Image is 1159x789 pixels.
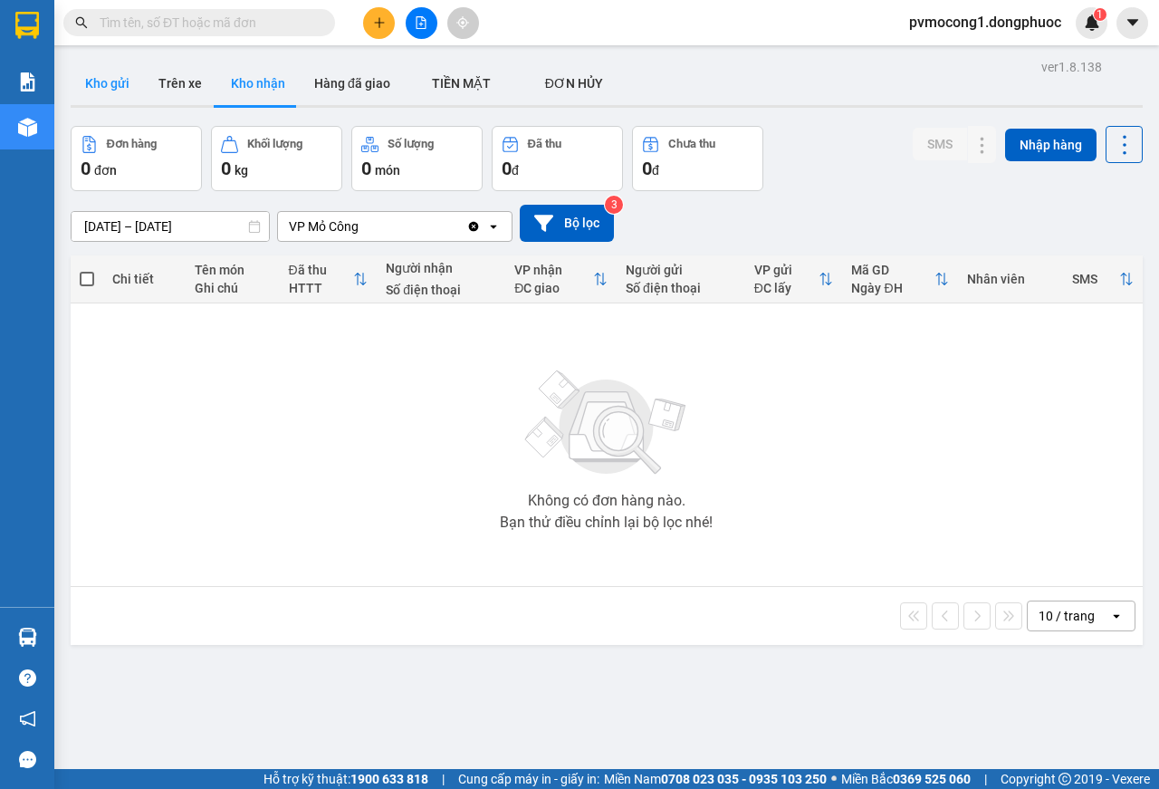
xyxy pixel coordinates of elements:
[652,163,659,178] span: đ
[512,163,519,178] span: đ
[235,163,248,178] span: kg
[754,263,819,277] div: VP gửi
[842,255,957,303] th: Toggle SortBy
[642,158,652,179] span: 0
[373,16,386,29] span: plus
[745,255,843,303] th: Toggle SortBy
[514,281,593,295] div: ĐC giao
[18,628,37,647] img: warehouse-icon
[289,217,359,236] div: VP Mỏ Công
[447,7,479,39] button: aim
[1058,773,1071,785] span: copyright
[851,263,934,277] div: Mã GD
[247,138,302,150] div: Khối lượng
[94,163,117,178] span: đơn
[895,11,1076,34] span: pvmocong1.dongphuoc
[415,16,427,29] span: file-add
[626,281,736,295] div: Số điện thoại
[263,769,428,789] span: Hỗ trợ kỹ thuật:
[75,16,88,29] span: search
[831,775,837,783] span: ⚪️
[350,772,428,786] strong: 1900 633 818
[18,72,37,91] img: solution-icon
[1084,14,1100,31] img: icon-new-feature
[893,772,971,786] strong: 0369 525 060
[144,62,216,105] button: Trên xe
[851,281,934,295] div: Ngày ĐH
[1039,607,1095,625] div: 10 / trang
[668,138,715,150] div: Chưa thu
[1072,272,1119,286] div: SMS
[514,263,593,277] div: VP nhận
[72,212,269,241] input: Select a date range.
[1005,129,1097,161] button: Nhập hàng
[528,494,685,508] div: Không có đơn hàng nào.
[289,281,354,295] div: HTTT
[100,13,313,33] input: Tìm tên, số ĐT hoặc mã đơn
[216,62,300,105] button: Kho nhận
[545,76,603,91] span: ĐƠN HỦY
[19,710,36,727] span: notification
[505,255,617,303] th: Toggle SortBy
[360,217,362,236] input: Selected VP Mỏ Công.
[984,769,987,789] span: |
[1125,14,1141,31] span: caret-down
[375,163,400,178] span: món
[386,261,496,275] div: Người nhận
[520,205,614,242] button: Bộ lọc
[661,772,827,786] strong: 0708 023 035 - 0935 103 250
[1097,8,1103,21] span: 1
[195,281,270,295] div: Ghi chú
[1116,7,1148,39] button: caret-down
[456,16,469,29] span: aim
[841,769,971,789] span: Miền Bắc
[516,360,697,486] img: svg+xml;base64,PHN2ZyBjbGFzcz0ibGlzdC1wbHVnX19zdmciIHhtbG5zPSJodHRwOi8vd3d3LnczLm9yZy8yMDAwL3N2Zy...
[211,126,342,191] button: Khối lượng0kg
[19,669,36,687] span: question-circle
[300,62,405,105] button: Hàng đã giao
[351,126,483,191] button: Số lượng0món
[432,76,491,91] span: TIỀN MẶT
[280,255,378,303] th: Toggle SortBy
[361,158,371,179] span: 0
[81,158,91,179] span: 0
[605,196,623,214] sup: 3
[604,769,827,789] span: Miền Nam
[492,126,623,191] button: Đã thu0đ
[967,272,1054,286] div: Nhân viên
[15,12,39,39] img: logo-vxr
[388,138,434,150] div: Số lượng
[500,515,713,530] div: Bạn thử điều chỉnh lại bộ lọc nhé!
[632,126,763,191] button: Chưa thu0đ
[406,7,437,39] button: file-add
[1109,609,1124,623] svg: open
[913,128,967,160] button: SMS
[221,158,231,179] span: 0
[466,219,481,234] svg: Clear value
[71,126,202,191] button: Đơn hàng0đơn
[18,118,37,137] img: warehouse-icon
[195,263,270,277] div: Tên món
[1041,57,1102,77] div: ver 1.8.138
[486,219,501,234] svg: open
[386,283,496,297] div: Số điện thoại
[112,272,177,286] div: Chi tiết
[107,138,157,150] div: Đơn hàng
[754,281,819,295] div: ĐC lấy
[442,769,445,789] span: |
[626,263,736,277] div: Người gửi
[1063,255,1143,303] th: Toggle SortBy
[1094,8,1106,21] sup: 1
[19,751,36,768] span: message
[289,263,354,277] div: Đã thu
[458,769,599,789] span: Cung cấp máy in - giấy in:
[363,7,395,39] button: plus
[71,62,144,105] button: Kho gửi
[502,158,512,179] span: 0
[528,138,561,150] div: Đã thu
